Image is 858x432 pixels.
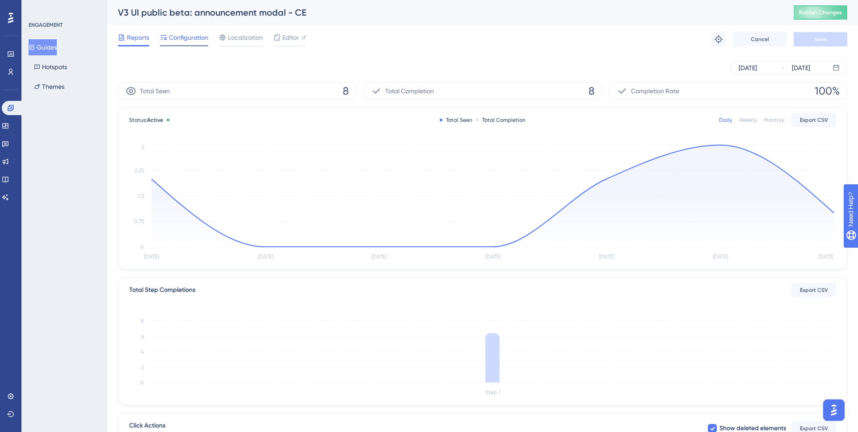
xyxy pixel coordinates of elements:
span: Export CSV [800,287,828,294]
span: Completion Rate [631,86,679,96]
tspan: [DATE] [258,253,273,260]
iframe: UserGuiding AI Assistant Launcher [820,397,847,424]
div: [DATE] [739,62,757,73]
tspan: 0 [140,244,144,250]
span: Active [147,117,163,123]
button: Themes [29,79,70,95]
div: Monthly [764,116,784,124]
tspan: Step 1 [485,389,500,395]
tspan: 3 [141,144,144,150]
div: Total Step Completions [129,285,195,295]
span: 8 [343,84,349,98]
tspan: 0.75 [134,218,144,224]
span: Reports [127,32,149,43]
div: Daily [719,116,732,124]
button: Export CSV [791,113,836,127]
div: Weekly [739,116,757,124]
span: 100% [815,84,840,98]
button: Publish Changes [794,5,847,20]
div: Total Completion [476,116,526,124]
span: Status: [129,116,163,124]
span: 8 [589,84,594,98]
tspan: 2 [141,364,144,370]
button: Cancel [733,32,786,46]
button: Guides [29,39,57,55]
button: Save [794,32,847,46]
button: Export CSV [791,283,836,297]
tspan: [DATE] [485,253,500,260]
tspan: [DATE] [144,253,159,260]
tspan: [DATE] [818,253,833,260]
tspan: 4 [141,349,144,355]
span: Cancel [751,36,769,43]
span: Configuration [169,32,208,43]
tspan: 0 [140,379,144,386]
span: Export CSV [800,116,828,124]
span: Total Completion [385,86,434,96]
span: Need Help? [21,2,56,13]
div: ENGAGEMENT [29,21,63,29]
tspan: [DATE] [371,253,387,260]
tspan: 2.25 [135,167,144,174]
span: Localization [228,32,263,43]
div: V3 UI public beta: announcement modal - CE [118,6,771,19]
span: Export CSV [800,425,828,432]
div: [DATE] [792,62,810,73]
tspan: 1.5 [138,193,144,199]
div: Total Seen [440,116,472,124]
span: Save [814,36,827,43]
button: Hotspots [29,59,72,75]
span: Editor [282,32,299,43]
span: Publish Changes [799,9,842,16]
tspan: 6 [141,333,144,340]
tspan: 8 [141,318,144,324]
tspan: [DATE] [713,253,728,260]
tspan: [DATE] [599,253,614,260]
span: Total Seen [140,86,170,96]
